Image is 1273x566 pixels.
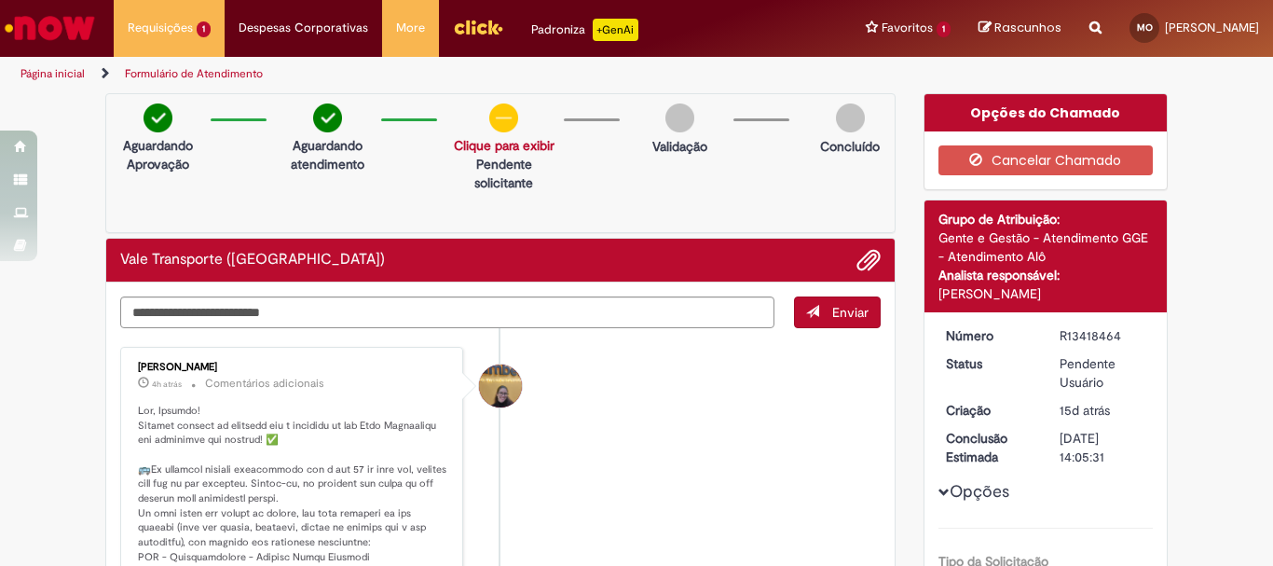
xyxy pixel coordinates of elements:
[152,379,182,390] span: 4h atrás
[144,104,172,132] img: check-circle-green.png
[937,21,951,37] span: 1
[938,210,1154,228] div: Grupo de Atribuição:
[994,19,1061,36] span: Rascunhos
[979,20,1061,37] a: Rascunhos
[932,401,1047,420] dt: Criação
[21,66,85,81] a: Página inicial
[205,376,324,392] small: Comentários adicionais
[1060,402,1110,419] time: 14/08/2025 16:05:27
[453,13,503,41] img: click_logo_yellow_360x200.png
[924,94,1168,131] div: Opções do Chamado
[152,379,182,390] time: 29/08/2025 11:02:53
[1060,429,1146,466] div: [DATE] 14:05:31
[120,297,774,328] textarea: Digite sua mensagem aqui...
[938,266,1154,284] div: Analista responsável:
[138,362,448,373] div: [PERSON_NAME]
[832,304,869,321] span: Enviar
[794,297,881,328] button: Enviar
[1060,326,1146,345] div: R13418464
[1060,402,1110,419] span: 15d atrás
[2,9,98,47] img: ServiceNow
[932,326,1047,345] dt: Número
[531,19,638,41] div: Padroniza
[938,145,1154,175] button: Cancelar Chamado
[1165,20,1259,35] span: [PERSON_NAME]
[283,136,371,173] p: Aguardando atendimento
[938,284,1154,303] div: [PERSON_NAME]
[313,104,342,132] img: check-circle-green.png
[396,19,425,37] span: More
[836,104,865,132] img: img-circle-grey.png
[14,57,835,91] ul: Trilhas de página
[1137,21,1153,34] span: MO
[454,137,554,154] a: Clique para exibir
[125,66,263,81] a: Formulário de Atendimento
[479,365,522,407] div: Amanda De Campos Gomes Do Nascimento
[1060,401,1146,420] div: 14/08/2025 16:05:27
[882,19,933,37] span: Favoritos
[938,228,1154,266] div: Gente e Gestão - Atendimento GGE - Atendimento Alô
[128,19,193,37] span: Requisições
[932,429,1047,466] dt: Conclusão Estimada
[932,354,1047,373] dt: Status
[239,19,368,37] span: Despesas Corporativas
[1060,354,1146,392] div: Pendente Usuário
[665,104,694,132] img: img-circle-grey.png
[652,137,707,156] p: Validação
[489,104,518,132] img: circle-minus.png
[820,137,880,156] p: Concluído
[856,248,881,272] button: Adicionar anexos
[454,155,554,192] p: Pendente solicitante
[114,136,201,173] p: Aguardando Aprovação
[593,19,638,41] p: +GenAi
[197,21,211,37] span: 1
[120,252,385,269] h2: Vale Transporte (VT) Histórico de tíquete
